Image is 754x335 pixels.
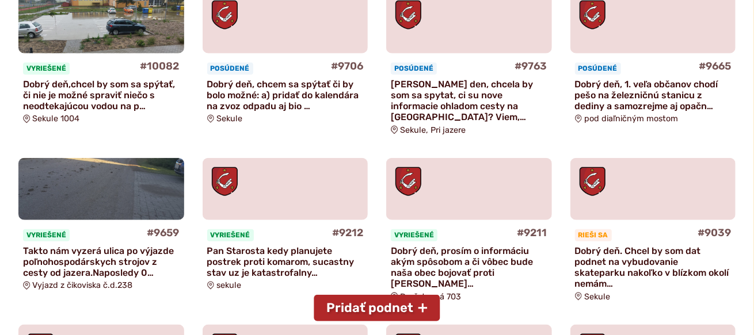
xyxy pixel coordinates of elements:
h4: #10082 [140,60,180,73]
span: Vyjazd z čikoviska č.d.238 [33,280,133,290]
span: Posúdené [207,63,253,74]
a: #9212 Vyriešené Pan Starosta kedy planujete postrek proti komarom, sucastny stav uz je katastrofa... [203,158,368,295]
span: Pridať podnet [327,301,414,315]
span: Rieši sa [575,229,612,241]
p: [PERSON_NAME] den, chcela by som sa spytat, ci su nove informacie ohladom cesty na [GEOGRAPHIC_DA... [391,79,547,123]
span: Sekule [216,114,242,124]
button: Pridať podnet [314,295,440,321]
p: Dobrý deň. Chcel by som dat podnet na vybudovanie skateparku nakoľko v blízkom okolí nemám… [575,245,732,290]
span: sekule [216,280,241,290]
p: Takto nám vyzerá ulica po výjazde poľnohospodárskych strojov z cesty od jazera.Naposledy 0… [23,245,180,279]
span: Vyriešené [207,229,254,241]
span: Sekule, Pri jazere [401,125,466,135]
span: Sekule 1004 [33,114,80,124]
span: Posúdené [575,63,621,74]
span: Vyriešené [23,63,70,74]
p: Dobrý deň,chcel by som sa spýtať, či nie je možné spraviť niečo s neodtekajúcou vodou na p… [23,79,180,112]
span: pod diaľničným mostom [584,114,678,124]
p: Pan Starosta kedy planujete postrek proti komarom, sucastny stav uz je katastrofalny… [207,245,364,279]
h4: #9706 [331,60,363,73]
span: Vyriešené [391,229,437,241]
span: Posúdené [391,63,437,74]
span: Družstevná 703 [401,292,462,302]
p: Dobrý deň, 1. veľa občanov chodí pešo na železničnú stanicu z dediny a samozrejme aj opačn… [575,79,732,112]
h4: #9665 [699,60,731,73]
span: Vyriešené [23,229,70,241]
h4: #9211 [517,227,547,240]
h4: #9039 [698,227,731,240]
a: #9039 Rieši sa Dobrý deň. Chcel by som dat podnet na vybudovanie skateparku nakoľko v blízkom oko... [570,158,736,306]
a: #9659 Vyriešené Takto nám vyzerá ulica po výjazde poľnohospodárskych strojov z cesty od jazera.Na... [18,158,184,295]
h4: #9763 [515,60,547,73]
a: #9211 Vyriešené Dobrý deň, prosím o informáciu akým spôsobom a či vôbec bude naša obec bojovať pr... [386,158,552,306]
p: Dobrý deň, prosím o informáciu akým spôsobom a či vôbec bude naša obec bojovať proti [PERSON_NAME]… [391,245,547,290]
p: Dobrý deň, chcem sa spýtať či by bolo možné: a) pridať do kalendára na zvoz odpadu aj bio … [207,79,364,112]
h4: #9659 [147,227,180,240]
span: Sekule [584,292,610,302]
h4: #9212 [332,227,363,240]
